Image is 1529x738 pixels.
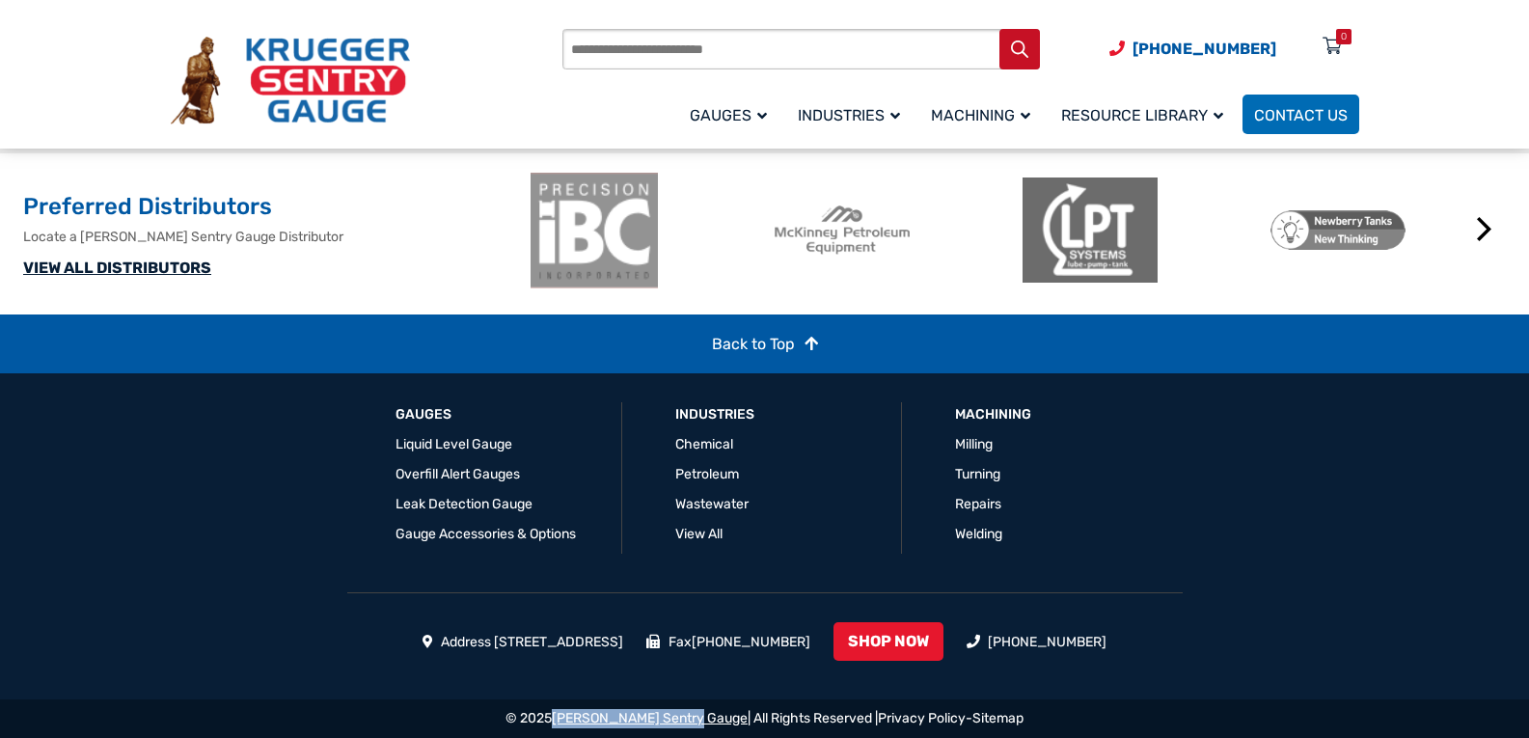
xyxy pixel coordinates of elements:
a: Gauge Accessories & Options [396,526,576,542]
a: Machining [919,92,1050,137]
a: Gauges [678,92,786,137]
p: Locate a [PERSON_NAME] Sentry Gauge Distributor [23,227,517,247]
button: 1 of 2 [973,300,993,319]
a: SHOP NOW [833,622,943,661]
img: LPT [1023,173,1158,288]
a: [PHONE_NUMBER] [988,634,1106,650]
a: Wastewater [675,496,749,512]
a: Industries [786,92,919,137]
span: Machining [931,106,1030,124]
a: Resource Library [1050,92,1242,137]
a: Chemical [675,436,733,452]
img: McKinney Petroleum Equipment [775,173,910,288]
a: Privacy Policy [878,710,966,726]
span: [PHONE_NUMBER] [1133,40,1276,58]
a: [PERSON_NAME] Sentry Gauge [552,710,748,726]
button: 2 of 2 [1002,300,1022,319]
a: VIEW ALL DISTRIBUTORS [23,259,211,277]
li: Fax [646,632,810,652]
span: Contact Us [1254,106,1348,124]
a: Sitemap [972,710,1024,726]
img: Krueger Sentry Gauge [171,37,410,125]
a: Turning [955,466,1000,482]
a: Leak Detection Gauge [396,496,532,512]
a: Milling [955,436,993,452]
div: 0 [1341,29,1347,44]
a: Liquid Level Gauge [396,436,512,452]
a: GAUGES [396,405,451,424]
button: 3 of 2 [1031,300,1051,319]
a: Repairs [955,496,1001,512]
button: Next [1465,210,1504,249]
span: Gauges [690,106,767,124]
span: Resource Library [1061,106,1223,124]
a: Petroleum [675,466,739,482]
a: Overfill Alert Gauges [396,466,520,482]
img: Newberry Tanks [1270,173,1406,288]
a: View All [675,526,723,542]
a: Welding [955,526,1002,542]
h2: Preferred Distributors [23,192,517,223]
li: Address [STREET_ADDRESS] [423,632,624,652]
a: Contact Us [1242,95,1359,134]
a: Phone Number (920) 434-8860 [1109,37,1276,61]
img: ibc-logo [527,173,662,288]
a: Machining [955,405,1031,424]
a: Industries [675,405,754,424]
span: Industries [798,106,900,124]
